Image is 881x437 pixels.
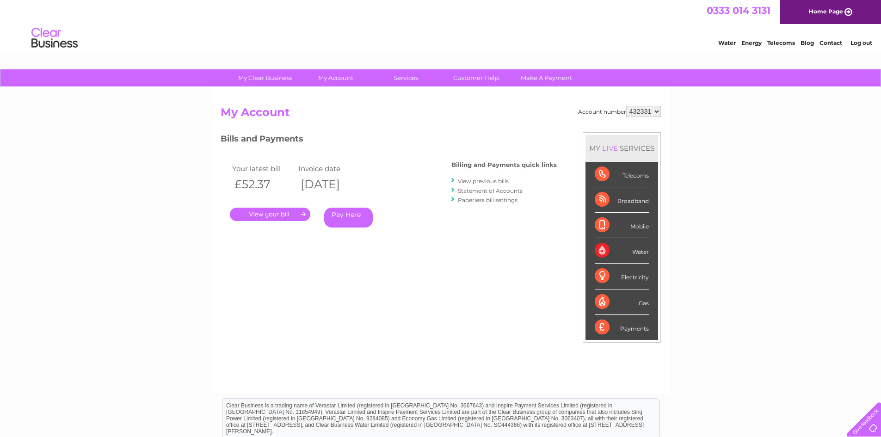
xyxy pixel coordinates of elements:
[458,187,523,194] a: Statement of Accounts
[801,39,814,46] a: Blog
[595,315,649,340] div: Payments
[31,24,78,52] img: logo.png
[222,5,659,45] div: Clear Business is a trading name of Verastar Limited (registered in [GEOGRAPHIC_DATA] No. 3667643...
[296,162,363,175] td: Invoice date
[850,39,872,46] a: Log out
[221,106,661,123] h2: My Account
[368,69,444,86] a: Services
[230,175,296,194] th: £52.37
[221,132,557,148] h3: Bills and Payments
[595,162,649,187] div: Telecoms
[595,187,649,213] div: Broadband
[595,213,649,238] div: Mobile
[230,162,296,175] td: Your latest bill
[819,39,842,46] a: Contact
[718,39,736,46] a: Water
[767,39,795,46] a: Telecoms
[595,264,649,289] div: Electricity
[578,106,661,117] div: Account number
[458,178,509,185] a: View previous bills
[324,208,373,228] a: Pay Here
[508,69,585,86] a: Make A Payment
[296,175,363,194] th: [DATE]
[230,208,310,221] a: .
[458,197,518,203] a: Paperless bill settings
[297,69,374,86] a: My Account
[600,144,620,153] div: LIVE
[595,238,649,264] div: Water
[595,289,649,315] div: Gas
[707,5,770,16] a: 0333 014 3131
[451,161,557,168] h4: Billing and Payments quick links
[741,39,762,46] a: Energy
[227,69,303,86] a: My Clear Business
[438,69,514,86] a: Customer Help
[585,135,658,161] div: MY SERVICES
